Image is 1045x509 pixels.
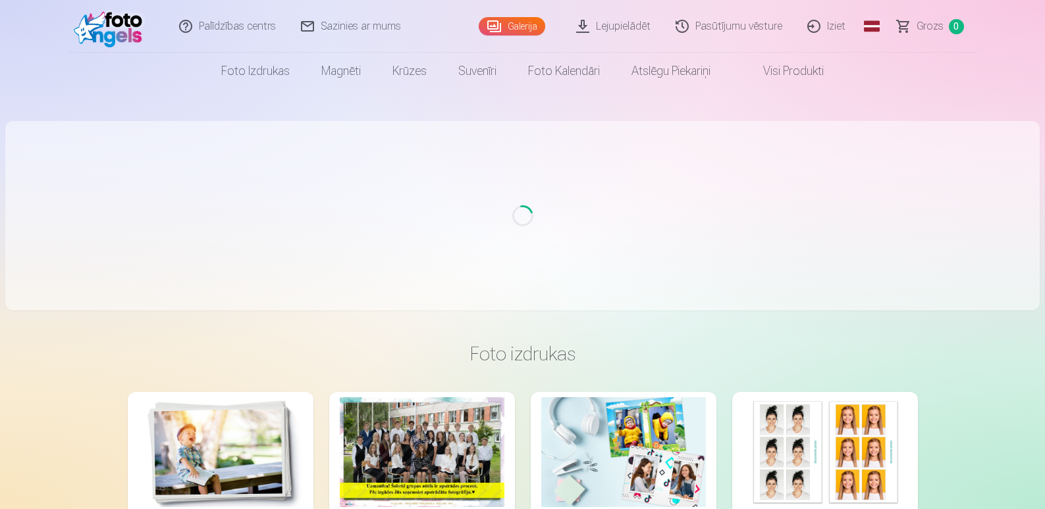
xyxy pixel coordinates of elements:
a: Foto kalendāri [512,53,616,89]
h3: Foto izdrukas [138,342,907,366]
a: Foto izdrukas [205,53,306,89]
a: Magnēti [306,53,377,89]
img: Augstas kvalitātes fotoattēlu izdrukas [138,397,303,507]
img: Foto kolāža no divām fotogrāfijām [541,397,706,507]
a: Atslēgu piekariņi [616,53,726,89]
a: Krūzes [377,53,442,89]
span: Grozs [917,18,944,34]
span: 0 [949,19,964,34]
a: Visi produkti [726,53,840,89]
a: Galerija [479,17,545,36]
img: /fa1 [74,5,149,47]
a: Suvenīri [442,53,512,89]
img: Foto izdrukas dokumentiem [743,397,907,507]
